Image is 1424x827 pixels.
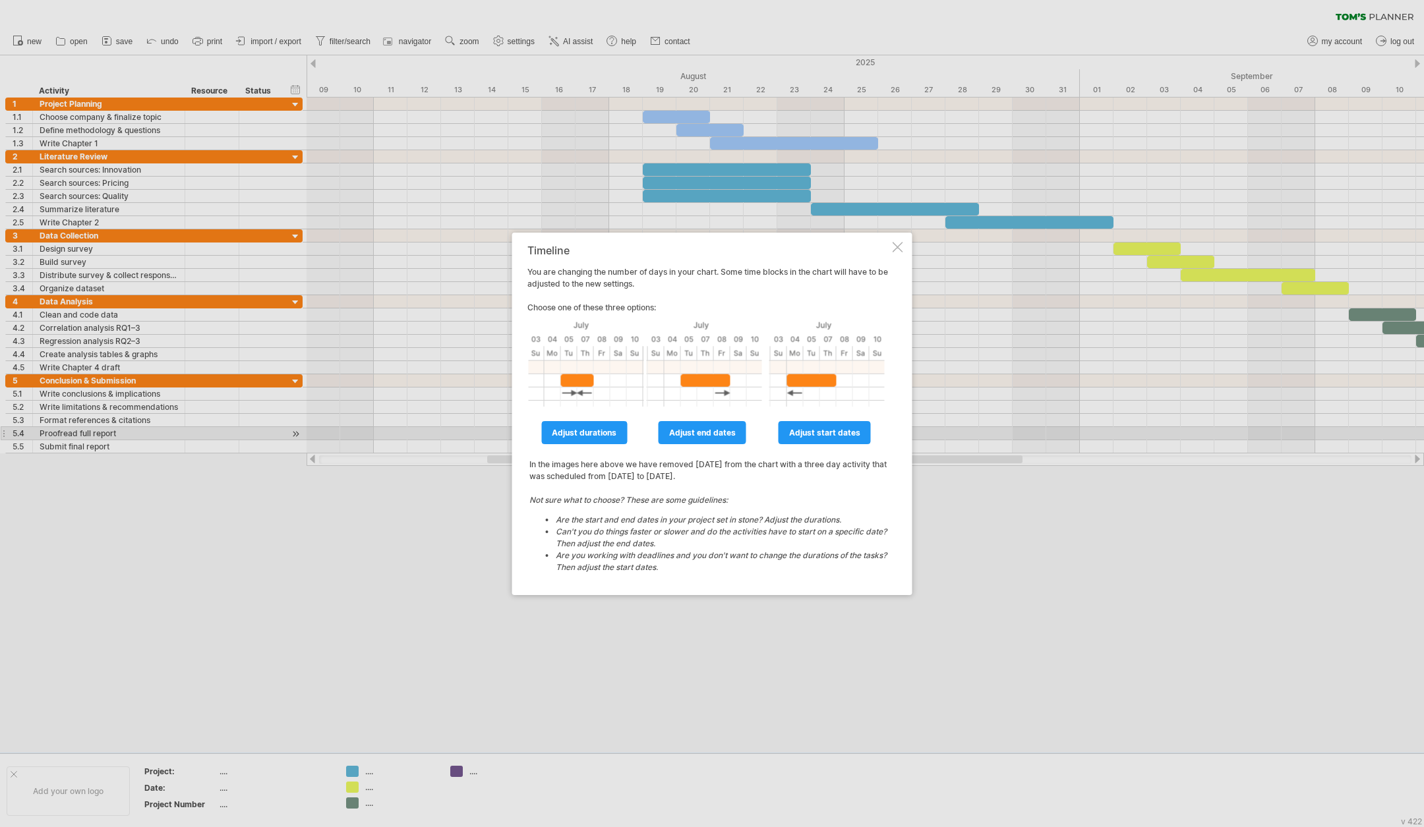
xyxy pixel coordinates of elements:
[527,244,890,256] div: Timeline
[669,428,736,438] span: adjust end dates
[556,514,888,526] li: Are the start and end dates in your project set in stone? Adjust the durations.
[779,421,871,444] a: adjust start dates
[541,421,627,444] a: adjust durations
[789,428,860,438] span: adjust start dates
[529,495,888,573] i: Not sure what to choose? These are some guidelines:
[552,428,616,438] span: adjust durations
[659,421,746,444] a: adjust end dates
[556,550,888,573] li: Are you working with deadlines and you don't want to change the durations of the tasks? Then adju...
[529,446,889,582] td: In the images here above we have removed [DATE] from the chart with a three day activity that was...
[556,526,888,550] li: Can't you do things faster or slower and do the activities have to start on a specific date? Then...
[527,244,890,583] div: You are changing the number of days in your chart. Some time blocks in the chart will have to be ...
